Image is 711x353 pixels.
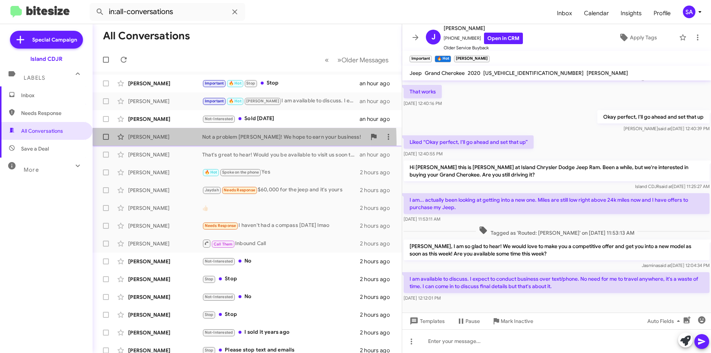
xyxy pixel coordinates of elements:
a: Inbox [551,3,578,24]
a: Profile [648,3,677,24]
div: [PERSON_NAME] [128,329,202,336]
input: Search [90,3,245,21]
div: [PERSON_NAME] [128,187,202,194]
div: an hour ago [360,80,396,87]
div: Yes [202,168,360,176]
span: [US_VEHICLE_IDENTIFICATION_NUMBER] [483,70,584,76]
div: 2 hours ago [360,169,396,176]
span: Call Them [214,242,233,247]
div: an hour ago [360,115,396,123]
span: Grand Cherokee [425,70,465,76]
span: 2020 [468,70,480,76]
span: said at [658,263,671,268]
span: Pause [465,314,480,328]
small: [PERSON_NAME] [454,56,490,62]
span: Important [205,99,224,103]
span: [PERSON_NAME] [DATE] 12:40:39 PM [624,126,710,131]
div: [PERSON_NAME] [128,169,202,176]
p: I am... actually been looking at getting into a new one. Miles are still low right above 24k mile... [404,193,710,214]
div: 2 hours ago [360,293,396,301]
div: I sold it years ago [202,328,360,337]
span: Island CDJR [DATE] 11:25:27 AM [635,184,710,189]
span: Not-Interested [205,116,233,121]
span: Apply Tags [630,31,657,44]
div: [PERSON_NAME] [128,98,202,105]
span: Jeep [410,70,422,76]
span: [PERSON_NAME] [587,70,628,76]
span: [DATE] 12:40:16 PM [404,100,442,106]
div: 2 hours ago [360,311,396,319]
span: « [325,55,329,65]
div: 2 hours ago [360,258,396,265]
span: [PERSON_NAME] [246,99,279,103]
div: Island CDJR [30,55,63,63]
p: That works [404,85,442,98]
div: [PERSON_NAME] [128,80,202,87]
a: Calendar [578,3,615,24]
div: 2 hours ago [360,276,396,283]
span: Needs Response [205,223,236,228]
button: Pause [451,314,486,328]
div: [PERSON_NAME] [128,115,202,123]
div: [PERSON_NAME] [128,240,202,247]
p: Liked “Okay perfect, I'll go ahead and set that up” [404,135,534,149]
span: Not-Interested [205,259,233,264]
span: Not-Interested [205,294,233,299]
p: Okay perfect, I'll go ahead and set that up [597,110,710,123]
div: Stop [202,275,360,283]
div: [PERSON_NAME] [128,293,202,301]
span: [DATE] 12:12:01 PM [404,295,441,301]
h1: All Conversations [103,30,190,42]
span: Stop [205,348,214,353]
p: [PERSON_NAME], I am so glad to hear! We would love to make you a competitive offer and get you in... [404,240,710,260]
div: Stop [202,79,360,88]
span: Older Messages [341,56,388,64]
span: Spoke on the phone [222,170,259,175]
span: More [24,166,39,173]
div: 2 hours ago [360,187,396,194]
p: Hi [PERSON_NAME] this is [PERSON_NAME] at Island Chrysler Dodge Jeep Ram. Been a while, but we're... [404,161,710,181]
span: said at [658,126,671,131]
span: J [431,31,435,43]
span: 🔥 Hot [229,99,241,103]
button: Mark Inactive [486,314,539,328]
span: said at [659,184,672,189]
div: Sold [DATE] [202,115,360,123]
a: Special Campaign [10,31,83,49]
button: SA [677,6,703,18]
button: Apply Tags [600,31,675,44]
span: Special Campaign [32,36,77,43]
div: an hour ago [360,98,396,105]
span: [PHONE_NUMBER] [444,33,523,44]
span: Auto Fields [647,314,683,328]
small: Important [410,56,432,62]
div: 2 hours ago [360,222,396,230]
button: Next [333,52,393,67]
div: $60,000 for the jeep and it's yours [202,186,360,194]
div: [PERSON_NAME] [128,133,202,141]
span: Needs Response [224,188,255,192]
div: Inbound Call [202,239,360,248]
span: Tagged as 'Routed: [PERSON_NAME]' on [DATE] 11:53:13 AM [476,226,637,237]
button: Auto Fields [641,314,689,328]
button: Templates [402,314,451,328]
p: I am available to discuss. I expect to conduct business over text/phone. No need for me to travel... [404,272,710,293]
span: Jasmina [DATE] 12:04:34 PM [642,263,710,268]
div: I haven't had a compass [DATE] lmao [202,221,360,230]
span: Needs Response [21,109,84,117]
span: Templates [408,314,445,328]
span: » [337,55,341,65]
div: [PERSON_NAME] [128,222,202,230]
span: Older Service Buyback [444,44,523,52]
span: Inbox [21,92,84,99]
nav: Page navigation example [321,52,393,67]
div: Not a problem [PERSON_NAME]! We hope to earn your business! [202,133,366,141]
div: [PERSON_NAME] [128,311,202,319]
span: Mark Inactive [501,314,533,328]
span: Insights [615,3,648,24]
span: [DATE] 12:40:55 PM [404,151,443,156]
div: [PERSON_NAME] [128,151,202,158]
